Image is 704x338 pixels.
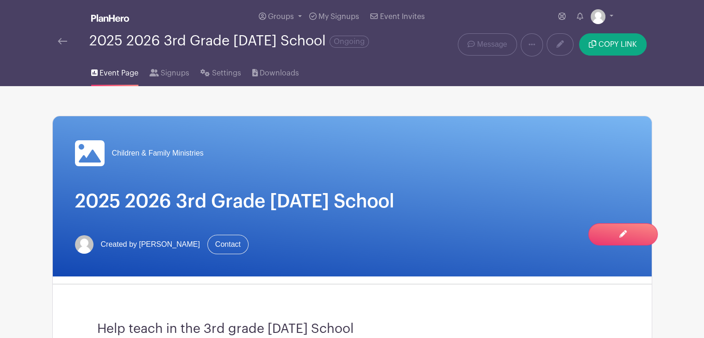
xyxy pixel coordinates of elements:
img: default-ce2991bfa6775e67f084385cd625a349d9dcbb7a52a09fb2fda1e96e2d18dcdb.png [591,9,605,24]
span: Message [477,39,507,50]
a: Signups [150,56,189,86]
img: default-ce2991bfa6775e67f084385cd625a349d9dcbb7a52a09fb2fda1e96e2d18dcdb.png [75,235,93,254]
img: back-arrow-29a5d9b10d5bd6ae65dc969a981735edf675c4d7a1fe02e03b50dbd4ba3cdb55.svg [58,38,67,44]
span: My Signups [318,13,359,20]
span: Signups [161,68,189,79]
a: Settings [200,56,241,86]
span: Downloads [260,68,299,79]
a: Contact [207,235,249,254]
span: Created by [PERSON_NAME] [101,239,200,250]
span: Settings [212,68,241,79]
h1: 2025 2026 3rd Grade [DATE] School [75,190,629,213]
span: Groups [268,13,294,20]
button: COPY LINK [579,33,646,56]
img: logo_white-6c42ec7e38ccf1d336a20a19083b03d10ae64f83f12c07503d8b9e83406b4c7d.svg [91,14,129,22]
span: COPY LINK [598,41,637,48]
a: Event Page [91,56,138,86]
span: Event Page [100,68,138,79]
span: Ongoing [330,36,369,48]
h3: Help teach in the 3rd grade [DATE] School [97,321,607,337]
div: 2025 2026 3rd Grade [DATE] School [89,33,369,49]
a: Downloads [252,56,299,86]
span: Children & Family Ministries [112,148,204,159]
span: Event Invites [380,13,425,20]
a: Message [458,33,517,56]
